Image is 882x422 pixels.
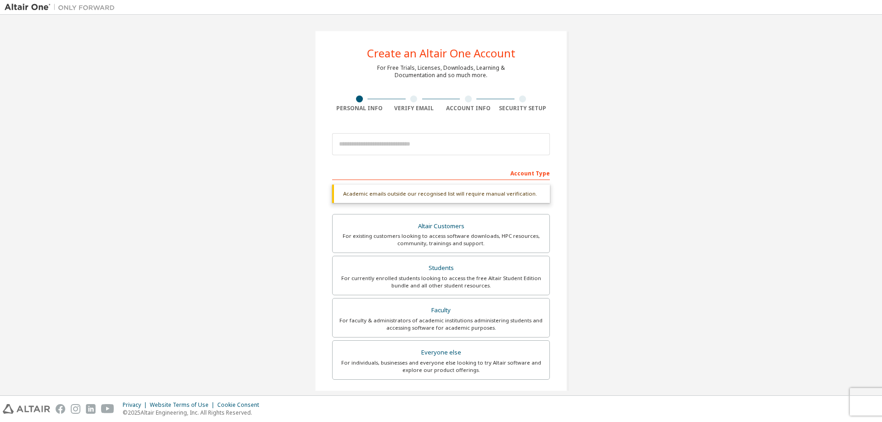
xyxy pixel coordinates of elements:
div: For Free Trials, Licenses, Downloads, Learning & Documentation and so much more. [377,64,505,79]
div: For existing customers looking to access software downloads, HPC resources, community, trainings ... [338,232,544,247]
img: facebook.svg [56,404,65,414]
div: Security Setup [496,105,550,112]
div: Academic emails outside our recognised list will require manual verification. [332,185,550,203]
img: Altair One [5,3,119,12]
div: For faculty & administrators of academic institutions administering students and accessing softwa... [338,317,544,332]
p: © 2025 Altair Engineering, Inc. All Rights Reserved. [123,409,265,416]
img: altair_logo.svg [3,404,50,414]
div: Students [338,262,544,275]
div: Personal Info [332,105,387,112]
img: youtube.svg [101,404,114,414]
div: Account Info [441,105,496,112]
img: linkedin.svg [86,404,96,414]
div: Faculty [338,304,544,317]
div: Account Type [332,165,550,180]
img: instagram.svg [71,404,80,414]
div: Cookie Consent [217,401,265,409]
div: Create an Altair One Account [367,48,515,59]
div: Verify Email [387,105,441,112]
div: Altair Customers [338,220,544,233]
div: Website Terms of Use [150,401,217,409]
div: Privacy [123,401,150,409]
div: For currently enrolled students looking to access the free Altair Student Edition bundle and all ... [338,275,544,289]
div: For individuals, businesses and everyone else looking to try Altair software and explore our prod... [338,359,544,374]
div: Everyone else [338,346,544,359]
